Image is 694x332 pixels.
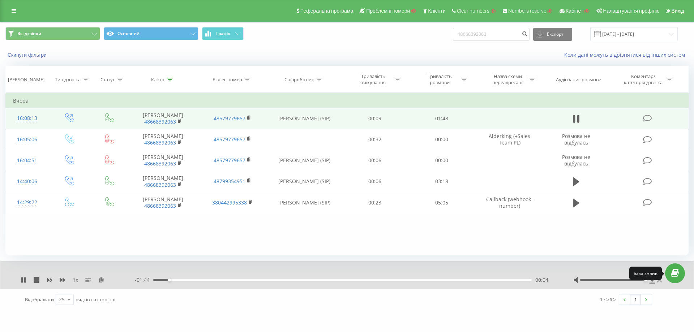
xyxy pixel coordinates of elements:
a: 48668392063 [144,202,176,209]
div: 16:05:06 [13,133,41,147]
div: Співробітник [284,77,314,83]
button: Основний [104,27,198,40]
span: Налаштування профілю [603,8,659,14]
a: 48668392063 [144,118,176,125]
td: [PERSON_NAME] [128,171,198,192]
div: [PERSON_NAME] [8,77,44,83]
a: 48579779657 [214,157,245,164]
span: Клієнти [428,8,446,14]
span: Кабінет [566,8,583,14]
span: Clear numbers [457,8,489,14]
button: Експорт [533,28,572,41]
td: 00:23 [342,192,408,213]
td: [PERSON_NAME] (SIP) [267,150,342,171]
div: Accessibility label [644,279,647,281]
span: 00:04 [535,276,548,284]
td: 03:18 [408,171,475,192]
td: [PERSON_NAME] [128,129,198,150]
div: 16:04:51 [13,154,41,168]
div: Статус [100,77,115,83]
div: Коментар/категорія дзвінка [622,73,664,86]
td: Callback (webhook-number) [475,192,544,213]
span: Відображати [25,296,54,303]
td: [PERSON_NAME] (SIP) [267,171,342,192]
a: 48799354951 [214,178,245,185]
span: - 01:44 [135,276,153,284]
span: Всі дзвінки [17,31,41,36]
div: 14:40:06 [13,174,41,189]
span: Розмова не відбулась [562,154,590,167]
a: 48579779657 [214,136,245,143]
div: Аудіозапис розмови [556,77,601,83]
a: 1 [630,294,641,305]
td: 00:06 [342,150,408,171]
button: Графік [202,27,244,40]
div: 1 - 5 з 5 [600,296,616,303]
a: 380442995338 [212,199,247,206]
td: 00:09 [342,108,408,129]
td: [PERSON_NAME] [128,192,198,213]
div: Назва схеми переадресації [488,73,527,86]
div: Тривалість очікування [354,73,393,86]
span: Вихід [672,8,684,14]
input: Пошук за номером [453,28,530,41]
td: 00:06 [342,171,408,192]
span: Проблемні номери [366,8,410,14]
td: 05:05 [408,192,475,213]
div: 16:08:13 [13,111,41,125]
div: Тривалість розмови [420,73,459,86]
a: 48579779657 [214,115,245,122]
span: Реферальна програма [300,8,354,14]
a: 48668392063 [144,139,176,146]
button: Всі дзвінки [5,27,100,40]
td: [PERSON_NAME] [128,150,198,171]
td: Alderking (+Sales Team PL) [475,129,544,150]
td: 01:48 [408,108,475,129]
span: Розмова не відбулась [562,133,590,146]
span: Графік [216,31,230,36]
div: Бізнес номер [213,77,242,83]
button: Скинути фільтри [5,52,50,58]
td: [PERSON_NAME] (SIP) [267,108,342,129]
div: Клієнт [151,77,165,83]
div: База знань [634,270,657,276]
td: [PERSON_NAME] [128,108,198,129]
a: Коли дані можуть відрізнятися вiд інших систем [564,51,689,58]
td: Вчора [6,94,689,108]
td: 00:00 [408,129,475,150]
div: Тип дзвінка [55,77,81,83]
div: 14:29:22 [13,195,41,210]
a: 48668392063 [144,181,176,188]
td: 00:32 [342,129,408,150]
div: Accessibility label [168,279,171,281]
div: 25 [59,296,65,303]
span: 1 x [73,276,78,284]
a: 48668392063 [144,160,176,167]
td: 00:00 [408,150,475,171]
td: [PERSON_NAME] (SIP) [267,192,342,213]
span: рядків на сторінці [76,296,115,303]
span: Numbers reserve [508,8,546,14]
